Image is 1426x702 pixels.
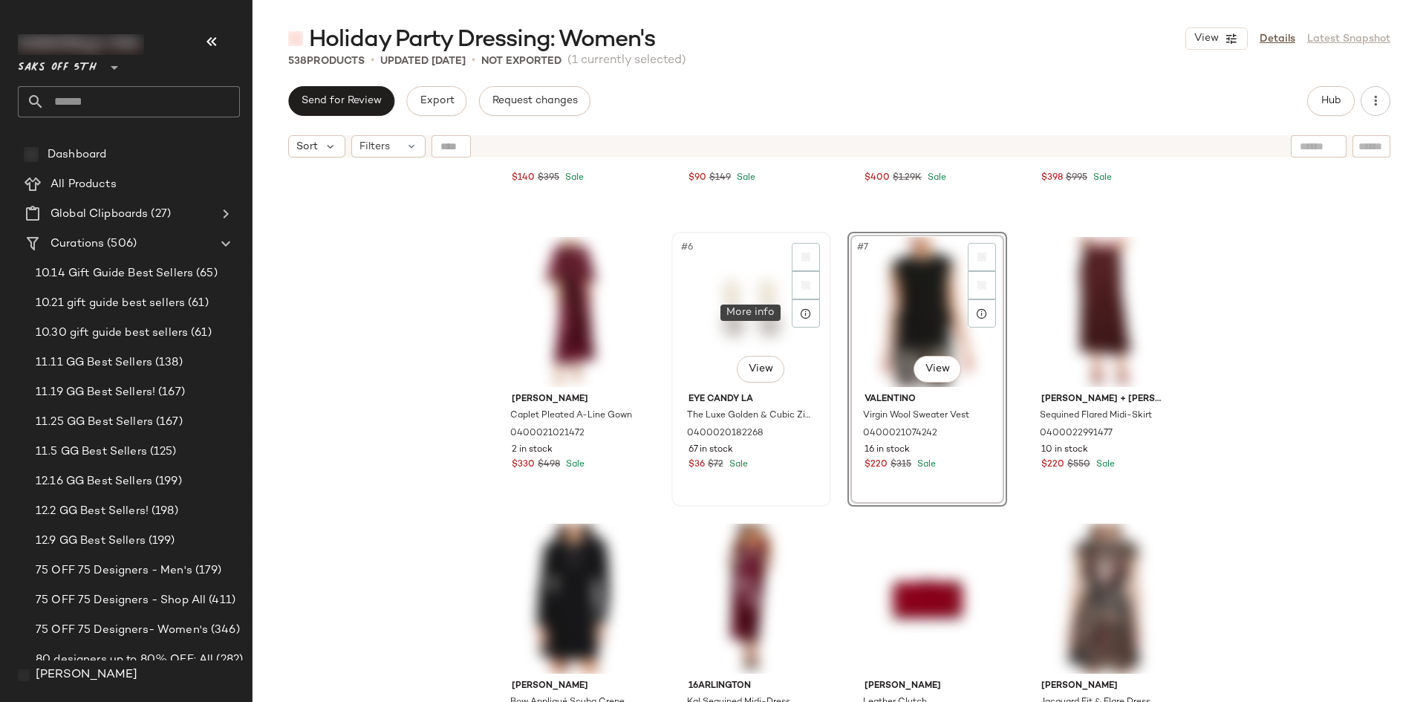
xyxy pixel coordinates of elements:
button: Request changes [479,86,590,116]
span: View [1194,33,1219,45]
span: Export [419,95,454,107]
button: View [737,356,784,383]
span: $72 [708,458,723,472]
span: Sort [296,139,318,155]
span: Sale [562,173,584,183]
span: 75 OFF 75 Designers - Shop All [36,592,206,609]
button: View [914,356,961,383]
span: Holiday Party Dressing: Women's [309,25,655,55]
span: [PERSON_NAME] [36,666,137,684]
span: Sequined Flared Midi-Skirt [1040,409,1152,423]
span: 0400020182268 [687,427,764,441]
span: $140 [512,172,535,185]
img: svg%3e [801,281,810,290]
span: (138) [152,354,183,371]
p: Not Exported [481,53,561,69]
span: (167) [155,384,185,401]
button: Send for Review [288,86,394,116]
img: svg%3e [977,281,986,290]
span: (199) [146,533,175,550]
span: 2 in stock [512,443,553,457]
span: (179) [192,562,222,579]
span: $1.29K [893,172,922,185]
span: View [748,363,773,375]
span: (167) [153,414,183,431]
span: Filters [359,139,390,155]
span: $149 [709,172,731,185]
span: (61) [185,295,209,312]
span: 10.30 gift guide best sellers [36,325,188,342]
span: 11.5 GG Best Sellers [36,443,147,461]
span: $395 [538,172,559,185]
span: $220 [1041,458,1064,472]
span: (65) [193,265,218,282]
span: Virgin Wool Sweater Vest [863,409,969,423]
img: 0400020182268 [677,237,826,387]
span: The Luxe Golden & Cubic Zirconia Snowflake Huggie Earrings [687,409,813,423]
span: [PERSON_NAME] + [PERSON_NAME] [1041,393,1167,406]
a: Details [1260,31,1295,47]
img: 0400021074242_NERO [853,237,1002,387]
span: (1 currently selected) [567,52,686,70]
div: Products [288,53,365,69]
span: 11.19 GG Best Sellers! [36,384,155,401]
span: 67 in stock [688,443,733,457]
span: 80 designers up to 80% OFF: All [36,651,213,669]
span: (506) [104,235,137,253]
span: $36 [688,458,705,472]
span: (27) [148,206,171,223]
span: View [925,363,950,375]
span: Sale [1090,173,1112,183]
button: Export [406,86,466,116]
span: • [472,52,475,70]
span: Global Clipboards [51,206,148,223]
span: 538 [288,56,307,67]
span: (411) [206,592,235,609]
span: Eye Candy LA [688,393,814,406]
span: [PERSON_NAME] [1041,680,1167,693]
span: [PERSON_NAME] [512,680,637,693]
span: (61) [188,325,212,342]
span: [PERSON_NAME] [865,680,990,693]
span: Curations [51,235,104,253]
span: Hub [1321,95,1341,107]
span: 10.21 gift guide best sellers [36,295,185,312]
img: 0400022991477_GARNET [1029,237,1179,387]
span: 10.14 Gift Guide Best Sellers [36,265,193,282]
span: 0400022991477 [1040,427,1113,441]
img: 0400021711336 [1029,524,1179,674]
span: $498 [538,458,560,472]
span: Sale [734,173,755,183]
img: svg%3e [977,253,986,261]
img: 0400025080904_RED [853,524,1002,674]
span: Sale [925,173,946,183]
span: Caplet Pleated A-Line Gown [510,409,632,423]
span: $330 [512,458,535,472]
span: $400 [865,172,890,185]
img: 0400022975292_ROSSOCILI [677,524,826,674]
span: $398 [1041,172,1063,185]
span: Sale [726,460,748,469]
span: 16Arlington [688,680,814,693]
span: 11.11 GG Best Sellers [36,354,152,371]
span: 75 OFF 75 Designers - Men's [36,562,192,579]
span: Send for Review [301,95,382,107]
span: 10 in stock [1041,443,1088,457]
img: svg%3e [24,147,39,162]
span: (198) [149,503,178,520]
span: #7 [856,240,871,255]
img: svg%3e [288,31,303,46]
span: 12.2 GG Best Sellers! [36,503,149,520]
span: 12.9 GG Best Sellers [36,533,146,550]
span: (282) [213,651,243,669]
span: 11.25 GG Best Sellers [36,414,153,431]
img: svg%3e [18,669,30,681]
span: $90 [688,172,706,185]
span: 0400021021472 [510,427,585,441]
img: 0400021021472 [500,237,649,387]
span: (199) [152,473,182,490]
span: $550 [1067,458,1090,472]
span: $995 [1066,172,1087,185]
button: Hub [1307,86,1355,116]
p: updated [DATE] [380,53,466,69]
